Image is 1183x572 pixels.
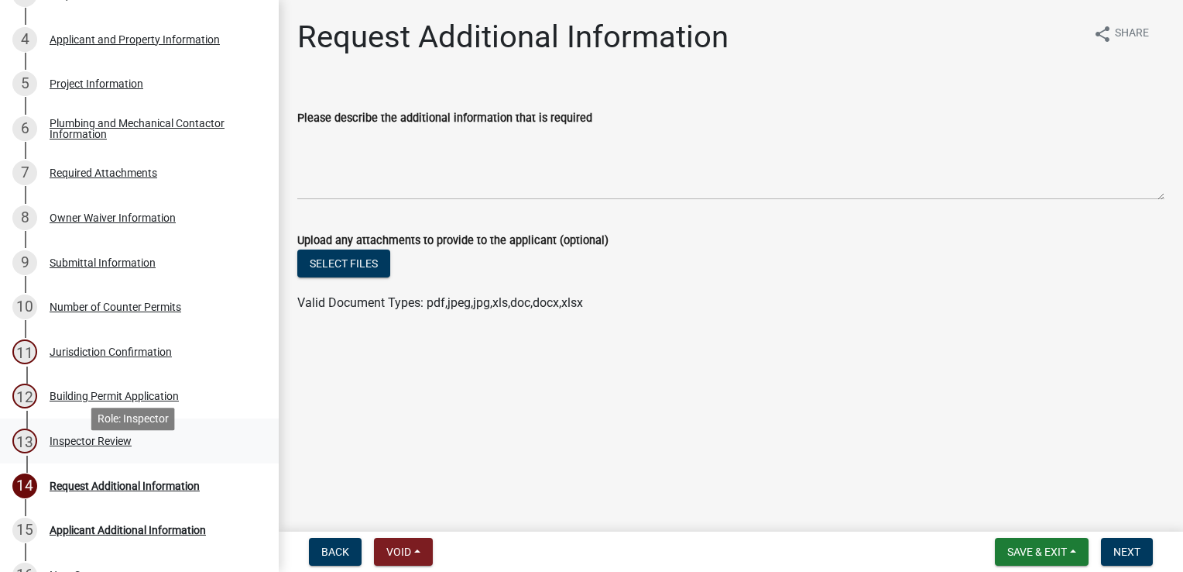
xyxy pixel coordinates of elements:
[297,113,592,124] label: Please describe the additional information that is required
[12,429,37,453] div: 13
[50,481,200,491] div: Request Additional Information
[50,34,220,45] div: Applicant and Property Information
[297,250,390,277] button: Select files
[1113,546,1140,558] span: Next
[309,538,362,566] button: Back
[50,78,143,89] div: Project Information
[50,391,179,401] div: Building Permit Application
[12,250,37,275] div: 9
[12,160,37,185] div: 7
[297,19,729,56] h1: Request Additional Information
[12,116,37,141] div: 6
[50,346,172,357] div: Jurisdiction Confirmation
[12,295,37,319] div: 10
[12,205,37,230] div: 8
[12,474,37,498] div: 14
[12,518,37,543] div: 15
[1115,25,1149,43] span: Share
[12,339,37,364] div: 11
[1007,546,1067,558] span: Save & Exit
[1101,538,1153,566] button: Next
[1093,25,1112,43] i: share
[50,257,156,268] div: Submittal Information
[297,295,583,310] span: Valid Document Types: pdf,jpeg,jpg,xls,doc,docx,xlsx
[297,236,609,246] label: Upload any attachments to provide to the applicant (optional)
[50,302,181,312] div: Number of Counter Permits
[50,167,157,178] div: Required Attachments
[1081,19,1161,49] button: shareShare
[321,546,349,558] span: Back
[50,212,176,223] div: Owner Waiver Information
[50,525,206,536] div: Applicant Additional Information
[12,71,37,96] div: 5
[50,118,254,140] div: Plumbing and Mechanical Contactor Information
[91,408,175,430] div: Role: Inspector
[12,27,37,52] div: 4
[995,538,1089,566] button: Save & Exit
[12,384,37,408] div: 12
[386,546,411,558] span: Void
[50,436,132,446] div: Inspector Review
[374,538,433,566] button: Void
